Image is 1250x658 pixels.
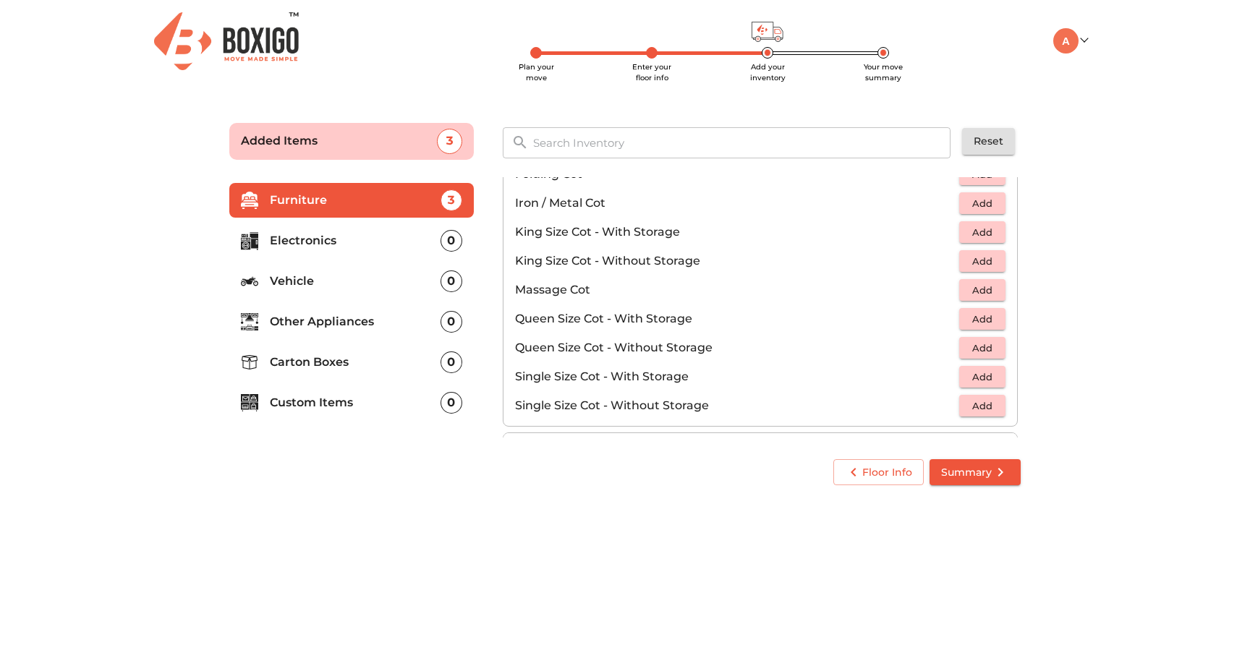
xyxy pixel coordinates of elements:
span: Add [966,253,998,270]
div: 0 [441,311,462,333]
p: Queen Size Cot - Without Storage [515,339,959,356]
button: Summary [930,459,1021,486]
img: Boxigo [154,12,299,69]
span: Enter your floor info [632,62,671,82]
button: Add [959,308,1005,330]
div: 0 [441,270,462,292]
span: Floor Info [845,463,912,482]
div: 0 [441,351,462,373]
p: Single Size Cot - Without Storage [515,397,959,414]
p: Custom Items [270,394,441,411]
span: Add [966,398,998,414]
span: Add [966,311,998,328]
span: Add your inventory [750,62,786,82]
p: Queen Size Cot - With Storage [515,310,959,328]
p: Iron / Metal Cot [515,195,959,212]
button: Add [959,221,1005,244]
button: Add [959,395,1005,417]
p: Massage Cot [515,281,959,299]
div: 0 [441,230,462,252]
input: Search Inventory [524,127,961,158]
span: Plan your move [519,62,554,82]
div: 0 [441,392,462,414]
span: Reset [974,132,1003,150]
p: King Size Cot - Without Storage [515,252,959,270]
span: Add [966,369,998,385]
span: Add [966,224,998,241]
span: Add [966,340,998,356]
span: Add [966,282,998,299]
button: Add [959,250,1005,273]
div: 3 [437,129,462,154]
p: Furniture [270,192,441,209]
span: Summary [941,463,1009,482]
p: Single Size Cot - With Storage [515,368,959,385]
p: Carton Boxes [270,354,441,371]
button: Add [959,366,1005,388]
button: Add [959,192,1005,215]
button: Add [959,279,1005,302]
p: Added Items [241,132,437,150]
p: King Size Cot - With Storage [515,223,959,241]
button: Add [959,337,1005,359]
p: Other Appliances [270,313,441,330]
p: Vehicle [270,273,441,290]
span: Add [966,195,998,212]
span: Your move summary [864,62,903,82]
button: Reset [962,128,1015,155]
button: Floor Info [833,459,924,486]
div: 3 [441,189,462,211]
p: Electronics [270,232,441,249]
